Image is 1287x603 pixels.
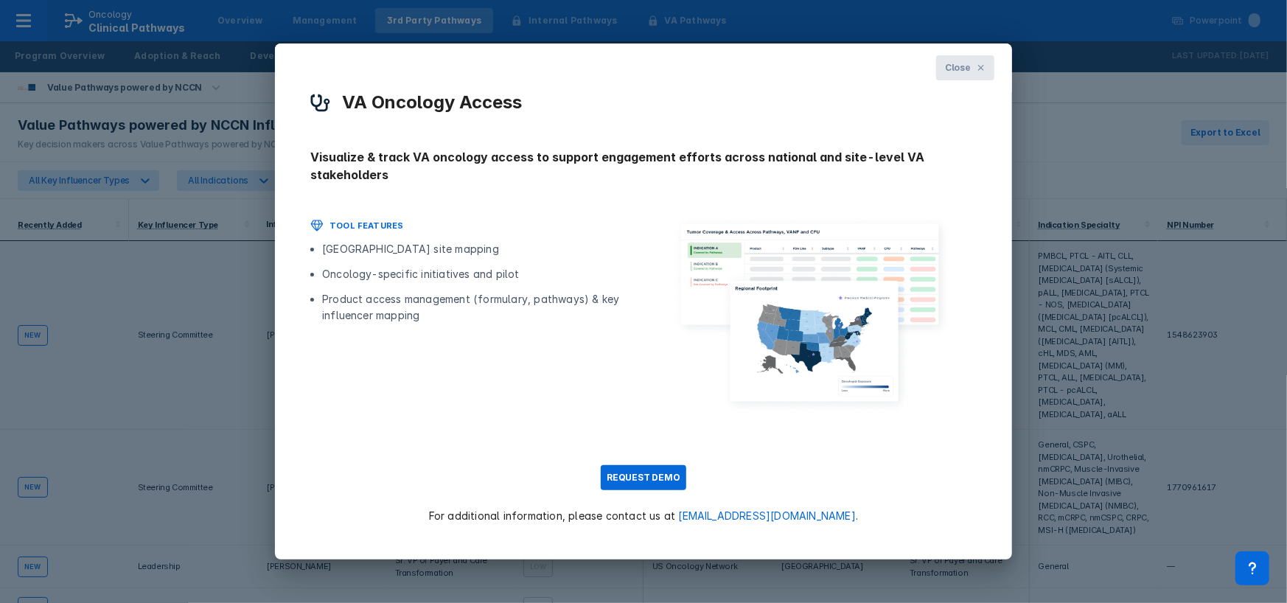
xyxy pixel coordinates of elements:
[322,266,626,282] li: Oncology-specific initiatives and pilot
[601,465,686,490] button: REQUEST DEMO
[679,509,857,522] a: [EMAIL_ADDRESS][DOMAIN_NAME]
[583,447,704,508] a: REQUEST DEMO
[429,508,859,524] p: For additional information, please contact us at .
[936,55,994,80] button: Close
[945,61,971,74] span: Close
[643,201,977,419] img: image_va_oncology_2x.png
[310,148,977,184] h2: Visualize & track VA oncology access to support engagement efforts across national and site-level...
[322,241,626,257] li: [GEOGRAPHIC_DATA] site mapping
[322,291,626,324] li: Product access management (formulary, pathways) & key influencer mapping
[342,92,522,113] h2: VA Oncology Access
[329,219,404,232] h2: TOOL FEATURES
